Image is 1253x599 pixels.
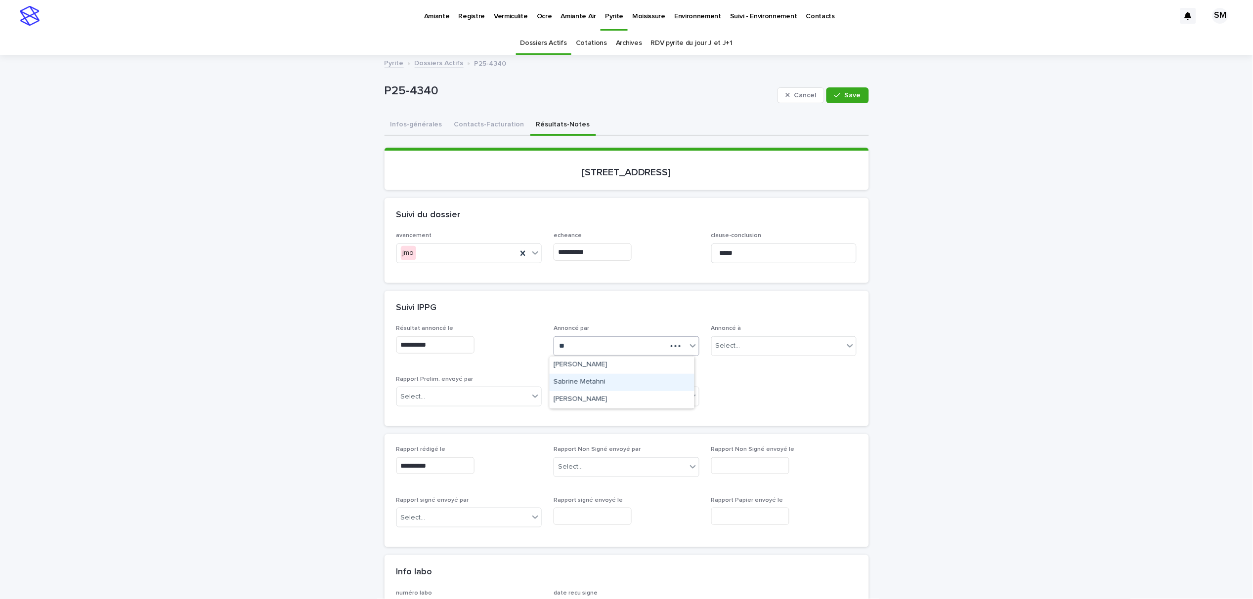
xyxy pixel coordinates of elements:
[845,92,861,99] span: Save
[401,392,426,402] div: Select...
[415,57,464,68] a: Dossiers Actifs
[554,446,641,452] span: Rapport Non Signé envoyé par
[396,567,432,578] h2: Info labo
[716,341,740,351] div: Select...
[396,376,474,382] span: Rapport Prelim. envoyé par
[448,115,530,136] button: Contacts-Facturation
[550,357,694,374] div: Isabelle David
[20,6,40,26] img: stacker-logo-s-only.png
[554,497,623,503] span: Rapport signé envoyé le
[396,497,469,503] span: Rapport signé envoyé par
[794,92,816,99] span: Cancel
[554,590,598,596] span: date recu signe
[711,233,762,239] span: clause-conclusion
[616,32,642,55] a: Archives
[550,391,694,408] div: Sandrine Bérubé
[558,462,583,472] div: Select...
[711,497,783,503] span: Rapport Papier envoyé le
[396,210,461,221] h2: Suivi du dossier
[385,84,774,98] p: P25-4340
[396,303,437,314] h2: Suivi IPPG
[711,325,741,331] span: Annoncé à
[550,374,694,391] div: Sabrine Metahni
[711,446,795,452] span: Rapport Non Signé envoyé le
[396,166,857,178] p: [STREET_ADDRESS]
[401,246,416,260] div: jmo
[396,233,432,239] span: avancement
[396,590,432,596] span: numéro labo
[576,32,607,55] a: Cotations
[401,513,426,523] div: Select...
[475,57,507,68] p: P25-4340
[651,32,733,55] a: RDV pyrite du jour J et J+1
[1212,8,1228,24] div: SM
[826,87,868,103] button: Save
[396,446,446,452] span: Rapport rédigé le
[554,325,589,331] span: Annoncé par
[778,87,825,103] button: Cancel
[385,57,404,68] a: Pyrite
[396,325,454,331] span: Résultat annoncé le
[385,115,448,136] button: Infos-générales
[520,32,567,55] a: Dossiers Actifs
[530,115,596,136] button: Résultats-Notes
[554,233,582,239] span: echeance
